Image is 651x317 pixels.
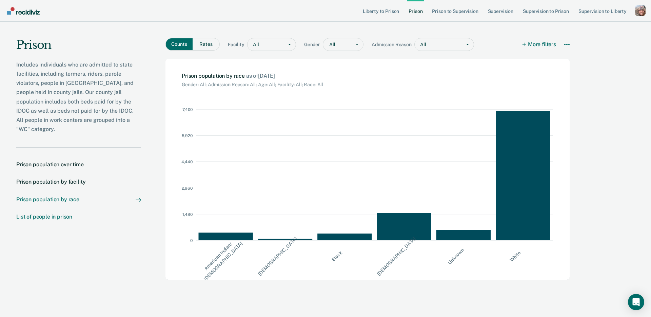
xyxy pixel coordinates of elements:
[447,247,465,265] tspan: Unknown
[376,236,417,277] tspan: [DEMOGRAPHIC_DATA]
[203,241,233,271] tspan: American Indian/
[16,196,79,203] div: Prison population by race
[16,196,141,203] a: Prison population by race
[182,79,323,88] div: Chart subtitle
[415,40,461,50] div: All
[628,294,644,310] div: Open Intercom Messenger
[16,38,141,57] h1: Prison
[635,5,646,16] button: Profile dropdown button
[509,250,522,263] tspan: White
[372,42,414,48] span: Admission Reason
[257,236,298,277] tspan: [DEMOGRAPHIC_DATA]
[7,7,40,15] img: Recidiviz
[329,42,330,48] input: gender
[203,241,244,282] tspan: [DEMOGRAPHIC_DATA]
[16,161,84,168] div: Prison population over time
[182,73,323,88] h2: Chart: Prison population by race. as of September 24, 2025 Current filters: Gender: All; Admissio...
[228,42,247,48] span: Facility
[165,38,193,51] button: Counts or Rates Toggle: Counts
[193,38,220,51] button: Counts or Rates Toggle: Rates
[564,42,570,47] svg: More options
[331,250,343,262] tspan: Black
[16,60,141,134] p: Includes individuals who are admitted to state facilities, including termers, riders, parole viol...
[16,179,141,185] a: Prison population by facility
[246,73,275,79] span: as of [DATE]
[16,213,141,220] a: List of people in prison
[16,179,85,185] div: Prison population by facility
[248,40,283,50] div: All
[16,213,72,220] div: List of people in prison
[16,161,141,168] a: Prison population over time
[523,38,556,51] button: More filters
[304,42,323,48] span: Gender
